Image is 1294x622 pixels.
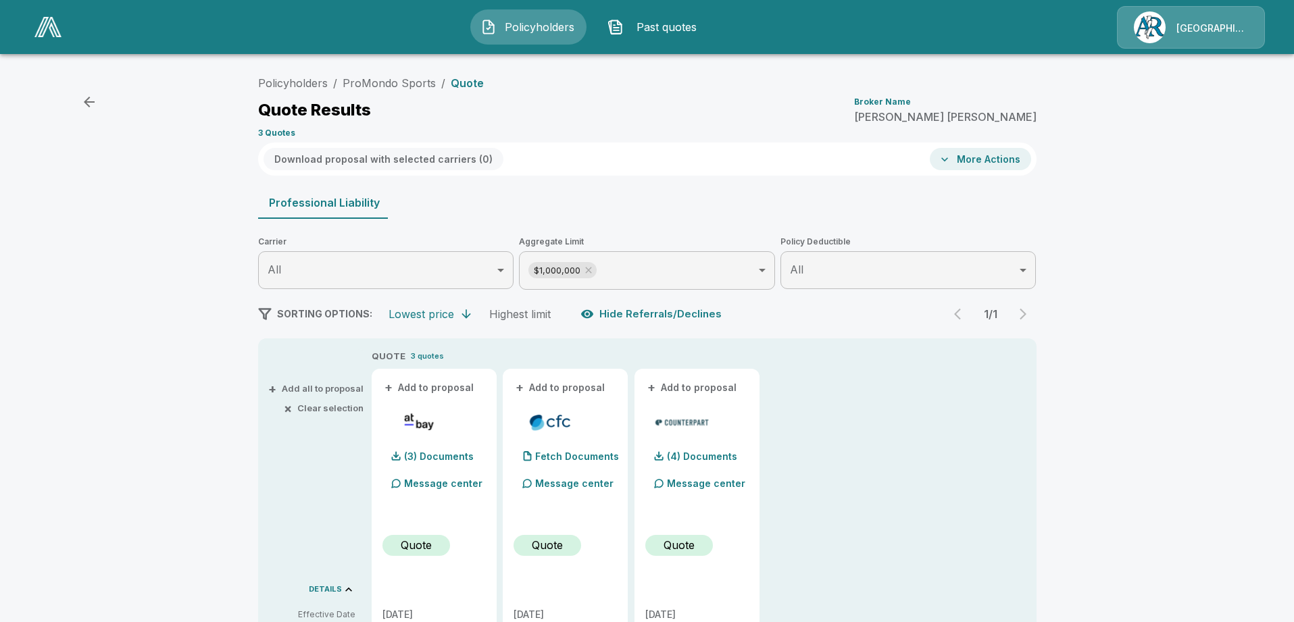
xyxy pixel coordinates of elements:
p: Effective Date [269,608,355,621]
p: (3) Documents [404,452,474,461]
button: Past quotes IconPast quotes [597,9,714,45]
span: SORTING OPTIONS: [277,308,372,319]
span: + [647,383,655,392]
span: $1,000,000 [528,263,586,278]
img: Past quotes Icon [607,19,624,35]
p: (4) Documents [667,452,737,461]
button: +Add to proposal [514,380,608,395]
p: [PERSON_NAME] [PERSON_NAME] [854,111,1037,122]
p: Message center [535,476,614,490]
span: Policy Deductible [780,235,1037,249]
p: Quote [664,537,695,553]
p: 3 quotes [411,351,444,362]
img: AA Logo [34,17,61,37]
div: Highest limit [489,307,551,321]
span: Carrier [258,235,514,249]
img: counterpartmpl [651,412,714,432]
button: Policyholders IconPolicyholders [470,9,587,45]
button: +Add to proposal [382,380,477,395]
p: Broker Name [854,98,911,106]
p: [DATE] [382,610,486,619]
button: Hide Referrals/Declines [578,301,727,327]
img: Policyholders Icon [480,19,497,35]
span: Policyholders [502,19,576,35]
button: Professional Liability [258,186,391,219]
span: Aggregate Limit [519,235,775,249]
span: + [516,383,524,392]
p: Quote Results [258,102,371,118]
img: atbaympl [388,412,451,432]
p: Message center [404,476,482,490]
p: Quote [451,78,484,88]
a: Policyholders [258,76,328,90]
button: ×Clear selection [287,404,364,413]
button: +Add to proposal [645,380,740,395]
p: 1 / 1 [977,309,1004,319]
p: QUOTE [372,350,405,363]
li: / [441,75,445,91]
p: Fetch Documents [535,452,619,461]
div: $1,000,000 [528,262,597,278]
img: cfcmpl [519,412,582,432]
button: Download proposal with selected carriers (0) [264,148,503,170]
div: Lowest price [389,307,454,321]
a: ProMondo Sports [343,76,436,90]
button: More Actions [930,148,1031,170]
p: [DATE] [645,610,749,619]
p: Quote [532,537,563,553]
span: All [790,263,803,276]
p: [DATE] [514,610,617,619]
button: +Add all to proposal [271,384,364,393]
span: + [384,383,393,392]
span: Past quotes [629,19,703,35]
p: Message center [667,476,745,490]
p: Quote [401,537,432,553]
li: / [333,75,337,91]
nav: breadcrumb [258,75,484,91]
p: DETAILS [309,586,342,593]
